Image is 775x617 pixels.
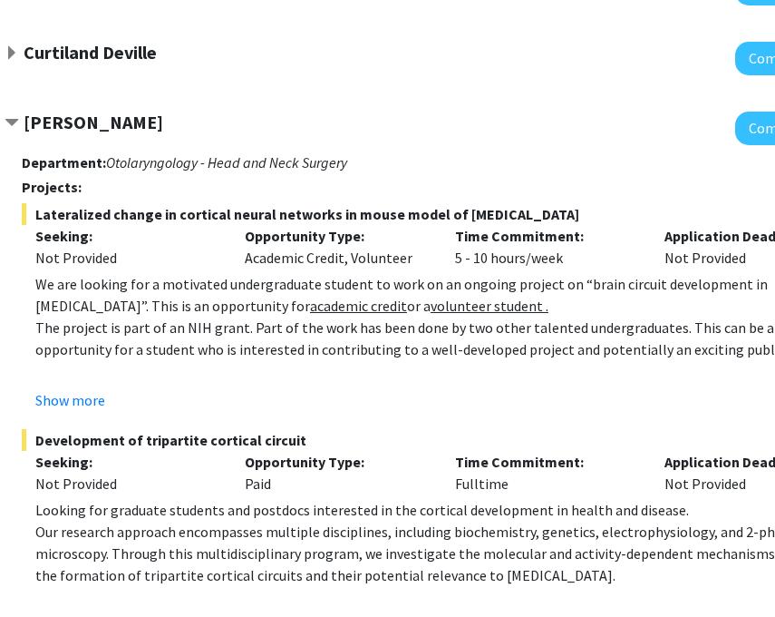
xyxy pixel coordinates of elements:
div: Paid [231,451,441,495]
strong: Department: [22,153,106,171]
strong: Projects: [22,178,82,196]
p: Opportunity Type: [245,451,428,473]
p: Opportunity Type: [245,225,428,247]
div: Not Provided [35,473,218,495]
iframe: Chat [14,535,77,603]
button: Show more [35,389,105,411]
div: Not Provided [35,247,218,269]
div: 5 - 10 hours/week [441,225,652,269]
p: Seeking: [35,451,218,473]
span: Contract Tara Deemyad Bookmark [5,116,19,131]
div: Fulltime [441,451,652,495]
span: Expand Curtiland Deville Bookmark [5,46,19,61]
p: Seeking: [35,225,218,247]
strong: [PERSON_NAME] [24,111,163,133]
div: Academic Credit, Volunteer [231,225,441,269]
p: Time Commitment: [455,451,638,473]
u: volunteer student . [431,297,548,315]
p: Time Commitment: [455,225,638,247]
u: academic credit [310,297,407,315]
strong: Curtiland Deville [24,41,157,64]
i: Otolaryngology - Head and Neck Surgery [106,153,347,171]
